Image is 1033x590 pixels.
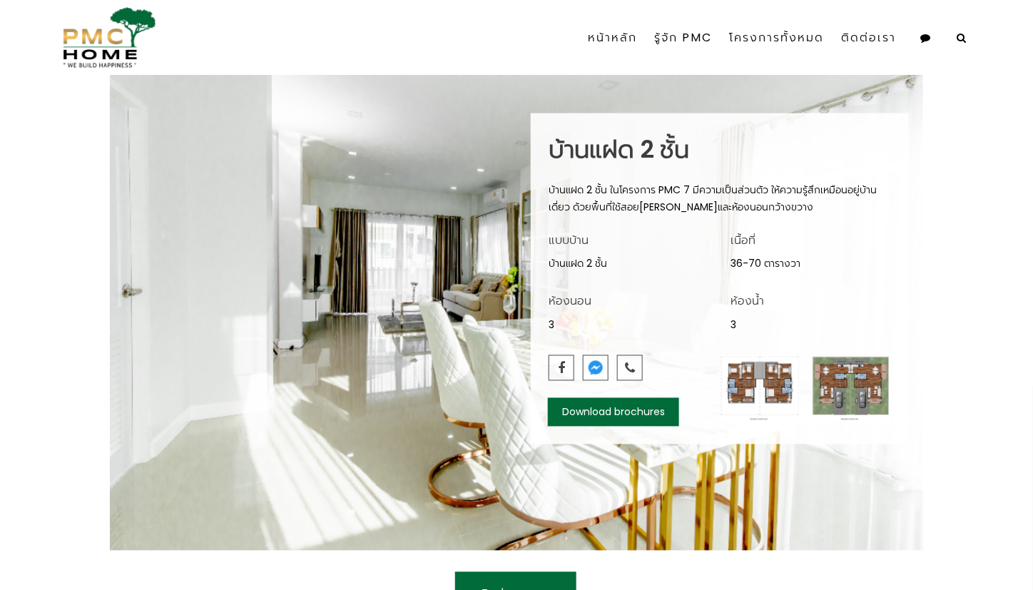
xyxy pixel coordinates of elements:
h5: ห้องนอน [549,294,709,310]
a: Download brochures [548,398,679,427]
p: 3 [731,317,891,334]
a: โครงการทั้งหมด [721,13,833,63]
p: บ้านแฝด 2 ชั้น [549,255,709,273]
a: รู้จัก PMC [646,13,721,63]
p: 36-70 ตารางวา [731,255,891,273]
img: pmc-logo [57,7,156,68]
a: ติดต่อเรา [833,13,905,63]
a: หน้าหลัก [579,13,646,63]
span: บ้านแฝด 2 ชั้น [549,132,689,166]
h5: เนื้อที่ [731,233,891,248]
h5: แบบบ้าน [549,233,709,248]
h5: ห้องน้ำ [731,294,891,310]
p: 3 [549,317,709,334]
p: บ้านแฝด 2 ชั้น ในโครงการ PMC 7 มีความเป็นส่วนตัว ให้ความรู้สึกเหมือนอยู่บ้านเดี่ยว ด้วยพื้นที่ใช้... [549,181,891,215]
